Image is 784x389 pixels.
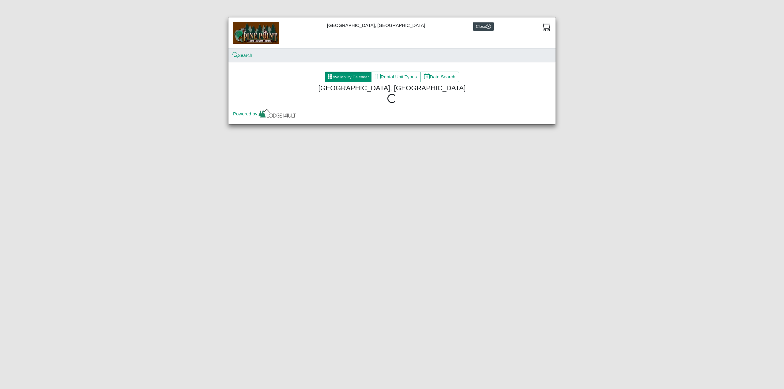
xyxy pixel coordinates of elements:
button: calendar dateDate Search [420,72,459,83]
svg: grid3x3 gap fill [328,74,333,79]
img: b144ff98-a7e1-49bd-98da-e9ae77355310.jpg [233,22,279,43]
svg: calendar date [424,73,430,79]
img: lv-small.ca335149.png [257,107,297,121]
button: grid3x3 gap fillAvailability Calendar [325,72,371,83]
button: bookRental Unit Types [371,72,420,83]
a: Powered by [233,111,297,116]
svg: cart [542,22,551,31]
h4: [GEOGRAPHIC_DATA], [GEOGRAPHIC_DATA] [239,84,545,92]
svg: book [375,73,381,79]
svg: x circle [486,24,491,29]
svg: search [233,53,238,58]
div: [GEOGRAPHIC_DATA], [GEOGRAPHIC_DATA] [228,17,556,48]
button: Closex circle [473,22,494,31]
a: searchSearch [233,53,252,58]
